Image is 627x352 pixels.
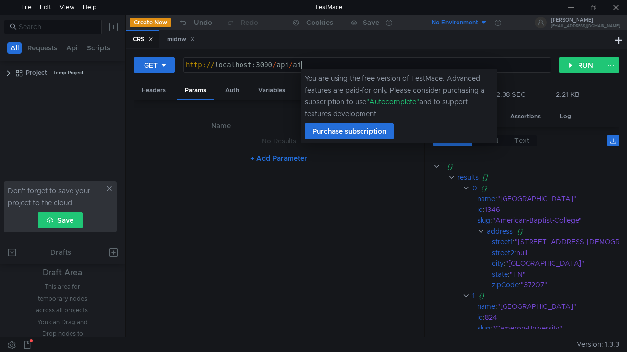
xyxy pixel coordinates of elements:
[250,81,293,99] div: Variables
[38,212,83,228] button: Save
[134,57,175,73] button: GET
[84,42,113,54] button: Scripts
[477,312,483,323] div: id
[492,247,514,258] div: street2
[559,57,603,73] button: RUN
[556,90,579,99] div: 2.21 KB
[26,66,47,80] div: Project
[477,301,495,312] div: name
[496,90,526,99] div: 2.38 SEC
[477,193,495,204] div: name
[551,24,620,28] div: [EMAIL_ADDRESS][DOMAIN_NAME]
[24,42,60,54] button: Requests
[8,185,104,209] span: Don't forget to save your project to the cloud
[50,246,71,258] div: Drafts
[420,15,488,30] button: No Environment
[7,42,22,54] button: All
[194,17,212,28] div: Undo
[133,34,153,45] div: CRS
[363,19,379,26] div: Save
[171,15,219,30] button: Undo
[219,15,265,30] button: Redo
[552,108,579,126] div: Log
[63,42,81,54] button: Api
[241,17,258,28] div: Redo
[246,152,311,164] button: + Add Parameter
[503,108,549,126] div: Assertions
[144,60,158,70] div: GET
[134,81,173,99] div: Headers
[492,258,504,269] div: city
[157,120,285,132] th: Name
[217,81,247,99] div: Auth
[487,226,513,236] div: address
[492,236,513,247] div: street1
[19,22,96,32] input: Search...
[514,136,529,145] span: Text
[262,137,296,145] nz-embed-empty: No Results
[551,18,620,23] div: [PERSON_NAME]
[177,81,214,100] div: Params
[306,17,333,28] div: Cookies
[432,18,478,27] div: No Environment
[285,120,409,132] th: Value
[492,280,519,290] div: zipCode
[167,34,195,45] div: midnw
[472,183,477,193] div: 0
[366,97,419,106] span: "Autocomplete"
[492,269,508,280] div: state
[477,204,483,215] div: id
[477,323,490,333] div: slug
[305,72,493,119] div: You are using the free version of TestMace. Advanced features are paid-for only. Please consider ...
[305,123,394,139] button: Purchase subscription
[577,337,619,352] span: Version: 1.3.3
[477,215,490,226] div: slug
[472,290,475,301] div: 1
[130,18,171,27] button: Create New
[458,172,479,183] div: results
[296,81,329,99] div: Other
[53,66,84,80] div: Temp Project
